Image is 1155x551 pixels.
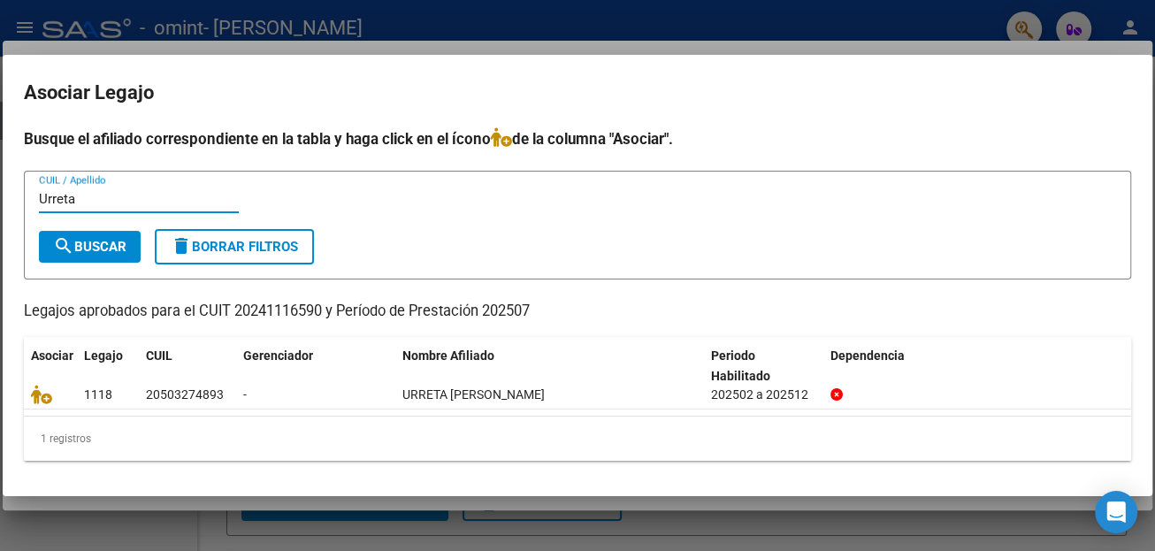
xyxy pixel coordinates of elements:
span: Buscar [53,239,126,255]
h2: Asociar Legajo [24,76,1131,110]
span: URRETA VERITIER TOMAS [402,387,545,402]
datatable-header-cell: Nombre Afiliado [395,337,704,395]
mat-icon: search [53,235,74,256]
span: CUIL [146,348,172,363]
button: Borrar Filtros [155,229,314,264]
datatable-header-cell: Dependencia [823,337,1132,395]
span: Nombre Afiliado [402,348,494,363]
span: 1118 [84,387,112,402]
datatable-header-cell: Gerenciador [236,337,395,395]
div: 20503274893 [146,385,224,405]
span: - [243,387,247,402]
datatable-header-cell: Legajo [77,337,139,395]
datatable-header-cell: CUIL [139,337,236,395]
div: Open Intercom Messenger [1095,491,1137,533]
button: Buscar [39,231,141,263]
span: Gerenciador [243,348,313,363]
span: Borrar Filtros [171,239,298,255]
div: 1 registros [24,417,1131,461]
h4: Busque el afiliado correspondiente en la tabla y haga click en el ícono de la columna "Asociar". [24,127,1131,150]
p: Legajos aprobados para el CUIT 20241116590 y Período de Prestación 202507 [24,301,1131,323]
mat-icon: delete [171,235,192,256]
span: Asociar [31,348,73,363]
datatable-header-cell: Asociar [24,337,77,395]
span: Dependencia [830,348,905,363]
span: Legajo [84,348,123,363]
div: 202502 a 202512 [711,385,816,405]
datatable-header-cell: Periodo Habilitado [704,337,823,395]
span: Periodo Habilitado [711,348,770,383]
